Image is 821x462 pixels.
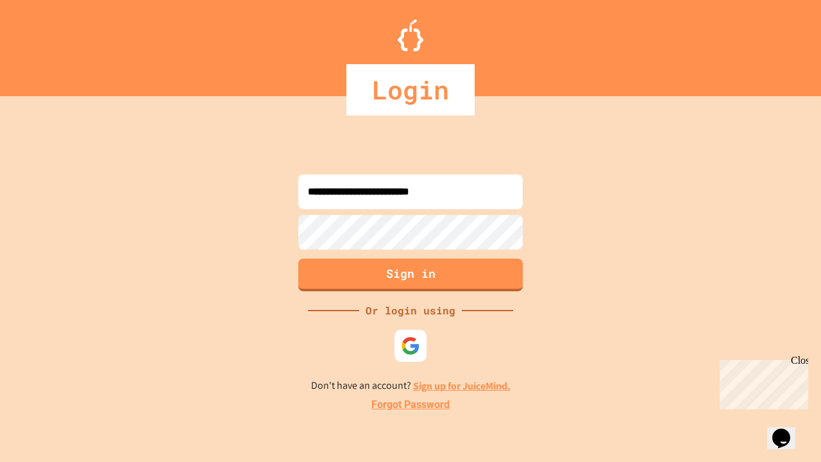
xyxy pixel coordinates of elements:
button: Sign in [298,259,523,291]
a: Forgot Password [371,397,450,413]
iframe: chat widget [715,355,808,409]
iframe: chat widget [767,411,808,449]
div: Login [346,64,475,116]
p: Don't have an account? [311,378,511,394]
div: Chat with us now!Close [5,5,89,81]
img: google-icon.svg [401,336,420,355]
a: Sign up for JuiceMind. [413,379,511,393]
img: Logo.svg [398,19,423,51]
div: Or login using [359,303,462,318]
